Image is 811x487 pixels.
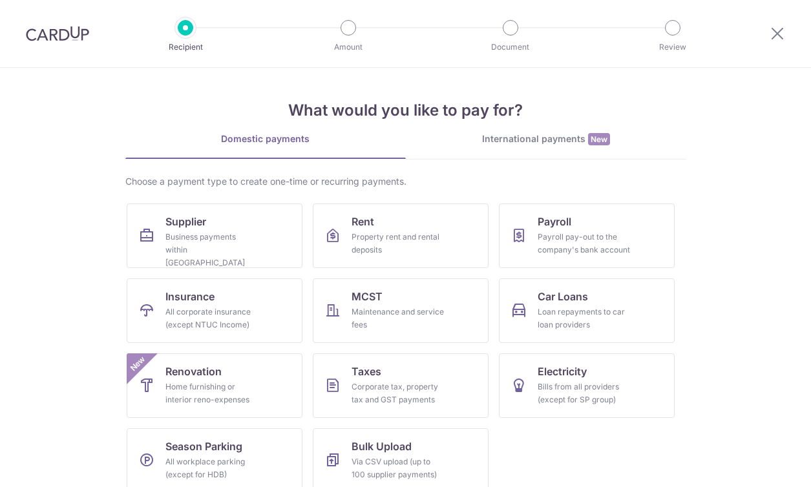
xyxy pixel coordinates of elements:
[538,289,588,304] span: Car Loans
[499,278,675,343] a: Car LoansLoan repayments to car loan providers
[127,353,148,375] span: New
[352,364,381,379] span: Taxes
[125,132,406,145] div: Domestic payments
[138,41,233,54] p: Recipient
[26,26,89,41] img: CardUp
[313,278,489,343] a: MCSTMaintenance and service fees
[538,364,587,379] span: Electricity
[165,455,258,481] div: All workplace parking (except for HDB)
[313,353,489,418] a: TaxesCorporate tax, property tax and GST payments
[538,306,631,331] div: Loan repayments to car loan providers
[352,306,445,331] div: Maintenance and service fees
[165,306,258,331] div: All corporate insurance (except NTUC Income)
[165,214,206,229] span: Supplier
[625,41,721,54] p: Review
[300,41,396,54] p: Amount
[352,455,445,481] div: Via CSV upload (up to 100 supplier payments)
[352,289,383,304] span: MCST
[588,133,610,145] span: New
[127,203,302,268] a: SupplierBusiness payments within [GEOGRAPHIC_DATA]
[165,231,258,269] div: Business payments within [GEOGRAPHIC_DATA]
[352,214,374,229] span: Rent
[125,99,686,122] h4: What would you like to pay for?
[313,203,489,268] a: RentProperty rent and rental deposits
[538,231,631,256] div: Payroll pay-out to the company's bank account
[165,380,258,406] div: Home furnishing or interior reno-expenses
[352,380,445,406] div: Corporate tax, property tax and GST payments
[127,353,302,418] a: RenovationHome furnishing or interior reno-expensesNew
[499,203,675,268] a: PayrollPayroll pay-out to the company's bank account
[538,380,631,406] div: Bills from all providers (except for SP group)
[406,132,686,146] div: International payments
[463,41,558,54] p: Document
[499,353,675,418] a: ElectricityBills from all providers (except for SP group)
[165,289,215,304] span: Insurance
[352,231,445,256] div: Property rent and rental deposits
[125,175,686,188] div: Choose a payment type to create one-time or recurring payments.
[165,364,222,379] span: Renovation
[538,214,571,229] span: Payroll
[165,439,242,454] span: Season Parking
[352,439,412,454] span: Bulk Upload
[127,278,302,343] a: InsuranceAll corporate insurance (except NTUC Income)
